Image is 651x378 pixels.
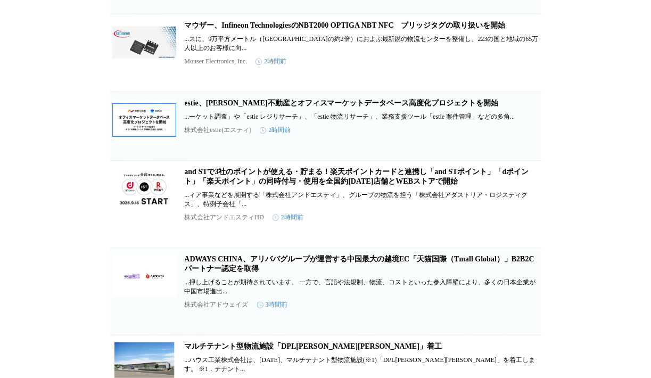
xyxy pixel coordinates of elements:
[185,21,506,29] a: マウザー、Infineon TechnologiesのNBT2000 OPTIGA NBT NFC ブリッジタグの取り扱いを開始
[185,300,249,309] p: 株式会社アドウェイズ
[112,98,176,141] img: estie、野村不動産とオフィスマーケットデータベース高度化プロジェクトを開始
[185,191,539,209] p: ...ィア事業などを展開する「株式会社アンドエスティ」、グループの物流を担う「株式会社アダストリア・ロジスティクス」、特例子会社「...
[256,57,286,66] time: 2時間前
[185,356,539,374] p: ...ハウス工業株式会社は、[DATE]、マルチテナント型物流施設(※1)「DPL[PERSON_NAME][PERSON_NAME]」を着工します。 ※1．テナント...
[185,99,499,107] a: estie、[PERSON_NAME]不動産とオフィスマーケットデータベース高度化プロジェクトを開始
[185,278,539,296] p: ...押し上げることが期待されています。 一方で、言語や法規制、物流、コストといった参入障壁により、多くの日本企業が中国市場進出...
[185,255,535,273] a: ADWAYS CHINA、アリババグループが運営する中国最大の越境EC「天猫国際（Tmall Global）」B2B2Cパートナー認定を取得
[112,167,176,210] img: and STで3社のポイントが使える・貯まる！楽天ポイントカードと連携し「and STポイント」「dポイント」「楽天ポイント」の同時付与・使用を全国約1300店舗とWEBストアで開始
[185,342,442,350] a: マルチテナント型物流施設「DPL[PERSON_NAME][PERSON_NAME]」着工
[185,112,539,121] p: ...ーケット調査」や「estie レジリサーチ」、「estie 物流リサーチ」、業務支援ツール「estie 案件管理」などの多角...
[185,35,539,53] p: ...スに、9万平方メートル（[GEOGRAPHIC_DATA]の約2倍）におよぶ最新鋭の物流センターを整備し、223の国と地域の65万人以上のお客様に向...
[185,168,529,185] a: and STで3社のポイントが使える・貯まる！楽天ポイントカードと連携し「and STポイント」「dポイント」「楽天ポイント」の同時付与・使用を全国約[DATE]店舗とWEBストアで開始
[112,254,176,297] img: ADWAYS CHINA、アリババグループが運営する中国最大の越境EC「天猫国際（Tmall Global）」B2B2Cパートナー認定を取得
[112,21,176,63] img: マウザー、Infineon TechnologiesのNBT2000 OPTIGA NBT NFC ブリッジタグの取り扱いを開始
[257,300,288,309] time: 3時間前
[273,213,303,222] time: 2時間前
[185,126,252,135] p: 株式会社estie(エスティ)
[260,126,291,135] time: 2時間前
[185,213,264,222] p: 株式会社アンドエスティHD
[185,57,248,65] p: Mouser Electronics, Inc.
